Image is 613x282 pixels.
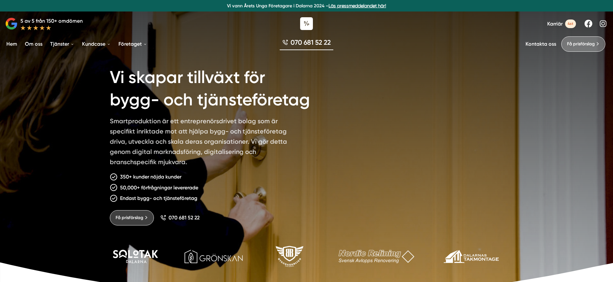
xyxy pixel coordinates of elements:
h1: Vi skapar tillväxt för bygg- och tjänsteföretag [110,59,333,116]
p: 50,000+ förfrågningar levererade [120,184,198,192]
span: 4st [565,19,576,28]
p: Vi vann Årets Unga Företagare i Dalarna 2024 – [3,3,610,9]
a: Få prisförslag [561,36,605,52]
p: 5 av 5 från 150+ omdömen [20,17,83,25]
span: 070 681 52 22 [291,38,331,47]
a: Karriär 4st [547,19,576,28]
p: Endast bygg- och tjänsteföretag [120,194,197,202]
a: Få prisförslag [110,210,154,225]
a: Hem [5,36,19,52]
span: 070 681 52 22 [169,215,200,221]
a: Tjänster [49,36,76,52]
a: Företaget [117,36,148,52]
a: 070 681 52 22 [160,215,200,221]
a: Om oss [24,36,44,52]
a: Kontakta oss [526,41,556,47]
a: Läs pressmeddelandet här! [329,3,386,8]
span: Karriär [547,21,563,27]
p: Smartproduktion är ett entreprenörsdrivet bolag som är specifikt inriktade mot att hjälpa bygg- o... [110,116,294,170]
a: 070 681 52 22 [280,38,333,50]
span: Få prisförslag [567,41,595,48]
a: Kundcase [81,36,112,52]
p: 350+ kunder nöjda kunder [120,173,181,181]
span: Få prisförslag [116,214,143,221]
